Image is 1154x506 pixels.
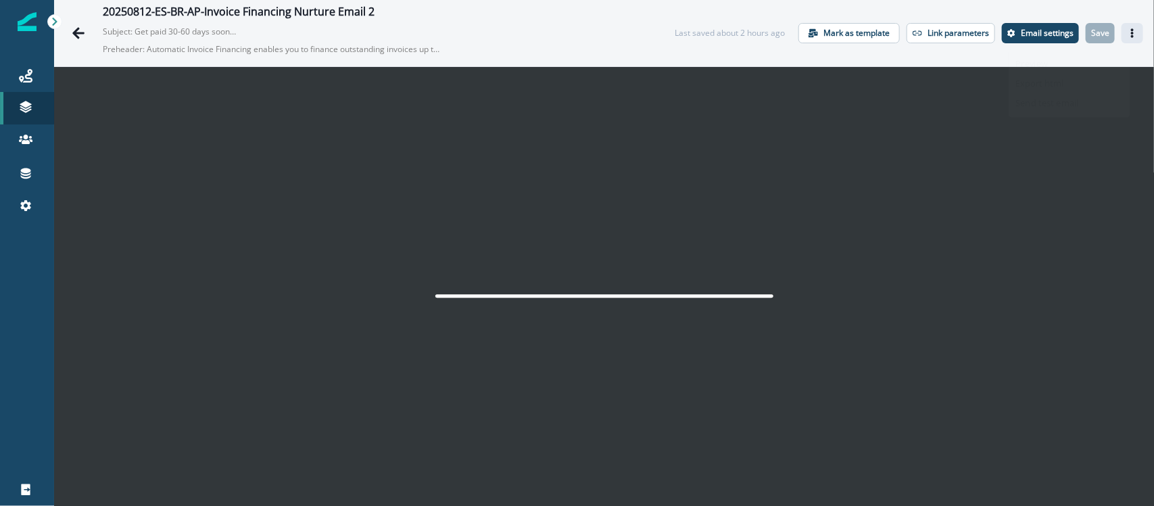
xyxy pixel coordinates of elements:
button: Go back [65,20,92,47]
p: Subject: Get paid 30-60 days sooner, automatically [103,20,238,38]
p: Mark as template [823,28,890,38]
button: Actions [1122,23,1143,43]
button: Mark as template [798,23,900,43]
div: 20250812-ES-BR-AP-Invoice Financing Nurture Email 2 [103,5,375,20]
button: Preview [1009,54,1130,74]
button: Export html [1009,74,1130,93]
button: Save [1086,23,1115,43]
p: Link parameters [928,28,989,38]
button: Settings [1002,23,1079,43]
p: Save [1091,28,1109,38]
p: Email settings [1021,28,1074,38]
button: Link parameters [907,23,995,43]
button: Send test email [1009,93,1130,113]
div: Last saved about 2 hours ago [675,27,785,39]
img: Inflection [18,12,37,31]
p: Preheader: Automatic Invoice Financing enables you to finance outstanding invoices up to $100,000... [103,38,441,61]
